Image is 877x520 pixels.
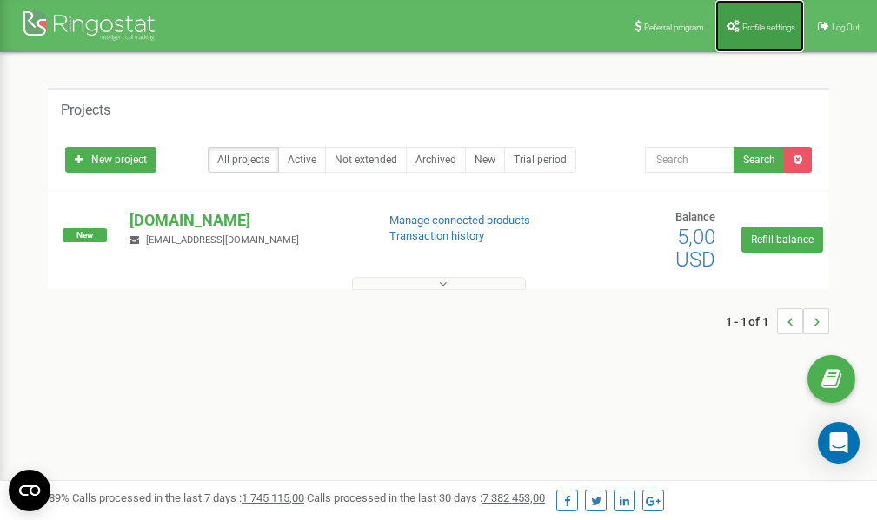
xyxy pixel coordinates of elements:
[61,102,110,118] h5: Projects
[389,229,484,242] a: Transaction history
[63,228,107,242] span: New
[278,147,326,173] a: Active
[465,147,505,173] a: New
[307,491,545,504] span: Calls processed in the last 30 days :
[504,147,576,173] a: Trial period
[65,147,156,173] a: New project
[818,422,860,464] div: Open Intercom Messenger
[675,225,715,272] span: 5,00 USD
[726,308,777,334] span: 1 - 1 of 1
[644,23,704,32] span: Referral program
[325,147,407,173] a: Not extended
[482,491,545,504] u: 7 382 453,00
[726,291,829,352] nav: ...
[146,234,299,246] span: [EMAIL_ADDRESS][DOMAIN_NAME]
[72,491,304,504] span: Calls processed in the last 7 days :
[130,209,361,232] p: [DOMAIN_NAME]
[242,491,304,504] u: 1 745 115,00
[741,227,823,253] a: Refill balance
[734,147,785,173] button: Search
[9,470,50,511] button: Open CMP widget
[406,147,466,173] a: Archived
[389,214,530,227] a: Manage connected products
[208,147,279,173] a: All projects
[832,23,860,32] span: Log Out
[742,23,795,32] span: Profile settings
[645,147,734,173] input: Search
[675,210,715,223] span: Balance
